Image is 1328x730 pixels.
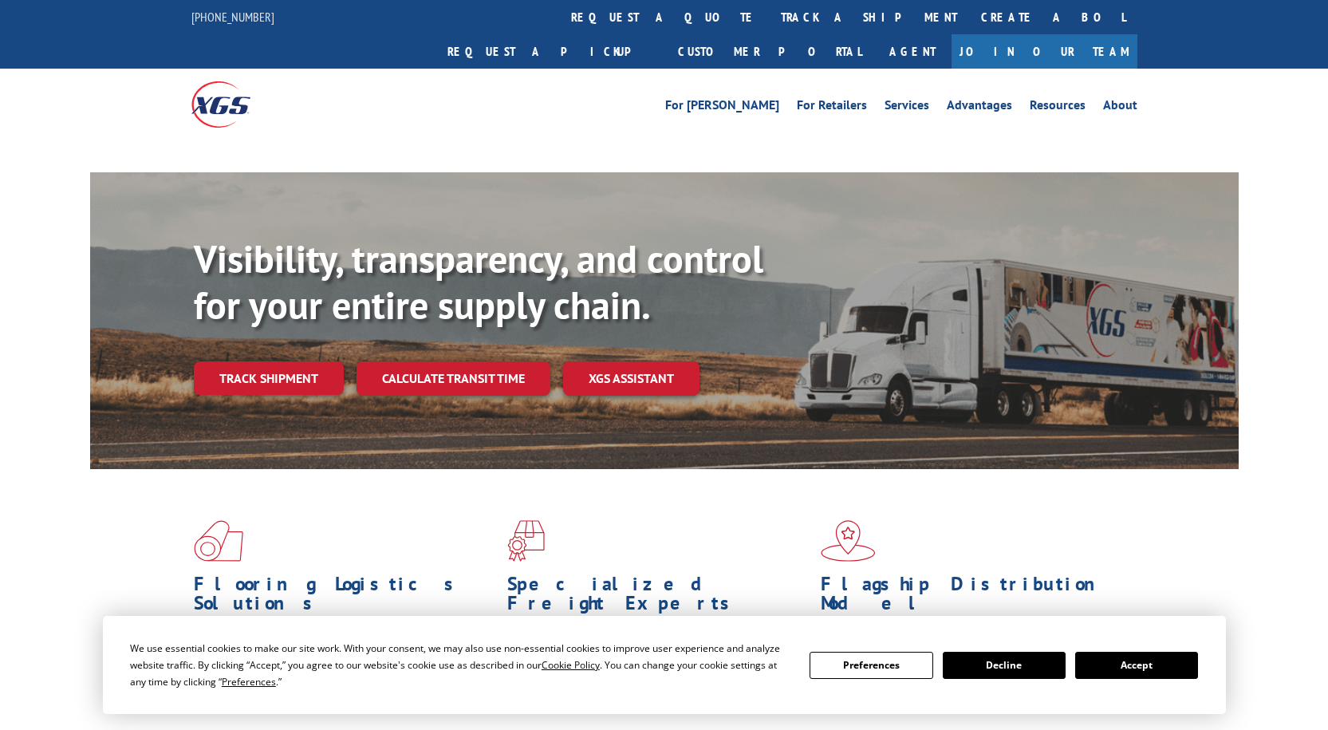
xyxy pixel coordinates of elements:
h1: Specialized Freight Experts [507,574,809,621]
a: Agent [873,34,952,69]
button: Decline [943,652,1066,679]
div: Cookie Consent Prompt [103,616,1226,714]
a: Customer Portal [666,34,873,69]
a: Advantages [947,99,1012,116]
img: xgs-icon-total-supply-chain-intelligence-red [194,520,243,562]
a: [PHONE_NUMBER] [191,9,274,25]
a: Services [885,99,929,116]
a: XGS ASSISTANT [563,361,699,396]
a: About [1103,99,1137,116]
div: We use essential cookies to make our site work. With your consent, we may also use non-essential ... [130,640,790,690]
a: For [PERSON_NAME] [665,99,779,116]
a: Join Our Team [952,34,1137,69]
span: Cookie Policy [542,658,600,672]
img: xgs-icon-focused-on-flooring-red [507,520,545,562]
img: xgs-icon-flagship-distribution-model-red [821,520,876,562]
a: Calculate transit time [357,361,550,396]
h1: Flagship Distribution Model [821,574,1122,621]
a: Request a pickup [435,34,666,69]
button: Accept [1075,652,1198,679]
span: Preferences [222,675,276,689]
h1: Flooring Logistics Solutions [194,574,495,621]
button: Preferences [810,652,932,679]
a: For Retailers [797,99,867,116]
a: Track shipment [194,361,344,395]
a: Resources [1030,99,1086,116]
b: Visibility, transparency, and control for your entire supply chain. [194,234,763,329]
